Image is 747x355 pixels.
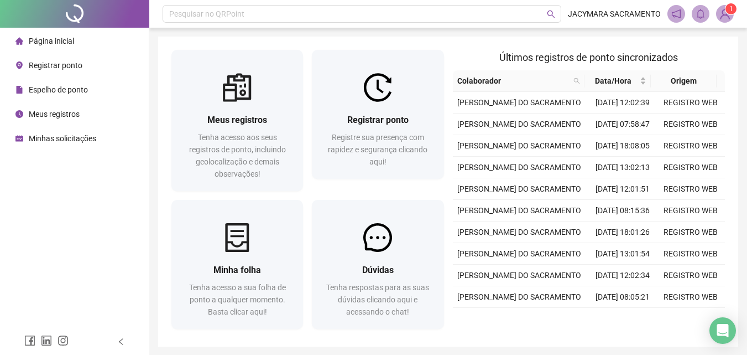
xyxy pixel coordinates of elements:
[589,135,657,157] td: [DATE] 18:08:05
[171,50,303,191] a: Meus registrosTenha acesso aos seus registros de ponto, incluindo geolocalização e demais observa...
[589,265,657,286] td: [DATE] 12:02:34
[657,222,725,243] td: REGISTRO WEB
[15,135,23,142] span: schedule
[189,133,286,178] span: Tenha acesso aos seus registros de ponto, incluindo geolocalização e demais observações!
[15,61,23,69] span: environment
[24,335,35,346] span: facebook
[657,135,725,157] td: REGISTRO WEB
[709,317,736,344] div: Open Intercom Messenger
[29,85,88,94] span: Espelho de ponto
[696,9,706,19] span: bell
[657,243,725,265] td: REGISTRO WEB
[312,200,443,329] a: DúvidasTenha respostas para as suas dúvidas clicando aqui e acessando o chat!
[347,115,409,125] span: Registrar ponto
[657,157,725,178] td: REGISTRO WEB
[657,92,725,114] td: REGISTRO WEB
[457,98,581,107] span: [PERSON_NAME] DO SACRAMENTO
[657,114,725,135] td: REGISTRO WEB
[657,200,725,222] td: REGISTRO WEB
[171,200,303,329] a: Minha folhaTenha acesso a sua folha de ponto a qualquer momento. Basta clicar aqui!
[547,10,555,18] span: search
[657,308,725,330] td: REGISTRO WEB
[457,75,570,87] span: Colaborador
[29,61,82,70] span: Registrar ponto
[41,335,52,346] span: linkedin
[589,308,657,330] td: [DATE] 18:17:50
[589,92,657,114] td: [DATE] 12:02:39
[29,37,74,45] span: Página inicial
[15,37,23,45] span: home
[589,157,657,178] td: [DATE] 13:02:13
[15,86,23,94] span: file
[213,265,261,275] span: Minha folha
[589,114,657,135] td: [DATE] 07:58:47
[651,70,717,92] th: Origem
[589,286,657,308] td: [DATE] 08:05:21
[499,52,678,63] span: Últimos registros de ponto sincronizados
[657,265,725,286] td: REGISTRO WEB
[207,115,267,125] span: Meus registros
[326,283,429,316] span: Tenha respostas para as suas dúvidas clicando aqui e acessando o chat!
[568,8,661,20] span: JACYMARA SACRAMENTO
[589,222,657,243] td: [DATE] 18:01:26
[15,110,23,118] span: clock-circle
[457,249,581,258] span: [PERSON_NAME] DO SACRAMENTO
[457,163,581,172] span: [PERSON_NAME] DO SACRAMENTO
[457,271,581,280] span: [PERSON_NAME] DO SACRAMENTO
[571,73,582,89] span: search
[729,5,733,13] span: 1
[589,200,657,222] td: [DATE] 08:15:36
[312,50,443,179] a: Registrar pontoRegistre sua presença com rapidez e segurança clicando aqui!
[457,120,581,128] span: [PERSON_NAME] DO SACRAMENTO
[657,286,725,308] td: REGISTRO WEB
[58,335,69,346] span: instagram
[362,265,394,275] span: Dúvidas
[584,70,650,92] th: Data/Hora
[29,110,80,119] span: Meus registros
[457,228,581,236] span: [PERSON_NAME] DO SACRAMENTO
[671,9,681,19] span: notification
[725,3,736,14] sup: Atualize o seu contato no menu Meus Dados
[657,178,725,200] td: REGISTRO WEB
[589,75,637,87] span: Data/Hora
[328,133,427,166] span: Registre sua presença com rapidez e segurança clicando aqui!
[717,6,733,22] img: 94985
[457,184,581,193] span: [PERSON_NAME] DO SACRAMENTO
[457,206,581,215] span: [PERSON_NAME] DO SACRAMENTO
[29,134,96,143] span: Minhas solicitações
[117,338,125,346] span: left
[589,178,657,200] td: [DATE] 12:01:51
[589,243,657,265] td: [DATE] 13:01:54
[189,283,286,316] span: Tenha acesso a sua folha de ponto a qualquer momento. Basta clicar aqui!
[573,78,580,84] span: search
[457,292,581,301] span: [PERSON_NAME] DO SACRAMENTO
[457,141,581,150] span: [PERSON_NAME] DO SACRAMENTO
